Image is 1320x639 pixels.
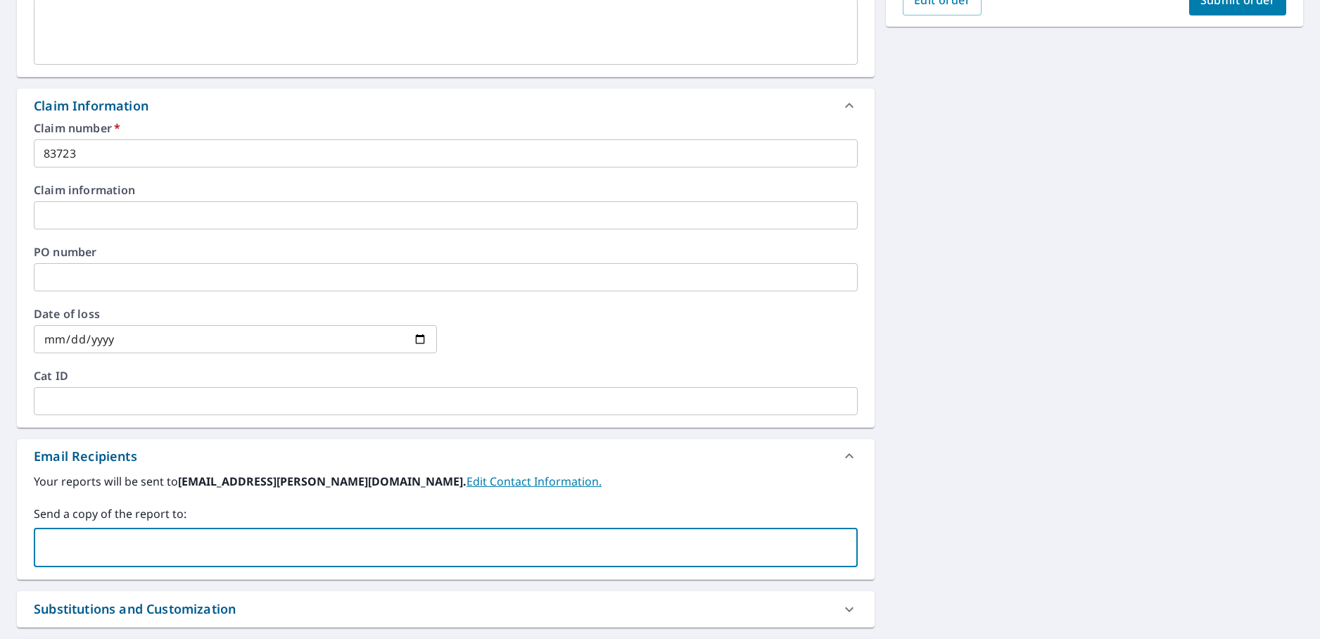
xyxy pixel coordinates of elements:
[34,246,858,258] label: PO number
[17,89,875,122] div: Claim Information
[34,447,137,466] div: Email Recipients
[34,370,858,381] label: Cat ID
[17,591,875,627] div: Substitutions and Customization
[34,308,437,319] label: Date of loss
[34,473,858,490] label: Your reports will be sent to
[34,505,858,522] label: Send a copy of the report to:
[17,439,875,473] div: Email Recipients
[467,474,602,489] a: EditContactInfo
[34,184,858,196] label: Claim information
[34,600,236,619] div: Substitutions and Customization
[34,96,148,115] div: Claim Information
[178,474,467,489] b: [EMAIL_ADDRESS][PERSON_NAME][DOMAIN_NAME].
[34,122,858,134] label: Claim number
